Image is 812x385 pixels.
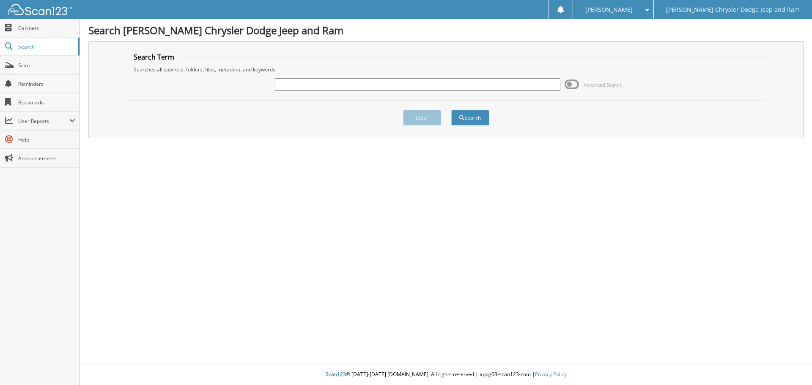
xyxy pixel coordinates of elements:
[88,23,804,37] h1: Search [PERSON_NAME] Chrysler Dodge Jeep and Ram
[18,62,75,69] span: Scan
[535,371,567,378] a: Privacy Policy
[326,371,346,378] span: Scan123
[584,82,621,88] span: Advanced Search
[403,110,441,126] button: Clear
[770,344,812,385] iframe: Chat Widget
[18,99,75,106] span: Bookmarks
[585,7,633,12] span: [PERSON_NAME]
[18,136,75,143] span: Help
[18,117,69,125] span: User Reports
[666,7,800,12] span: [PERSON_NAME] Chrysler Dodge Jeep and Ram
[18,155,75,162] span: Announcements
[129,66,763,73] div: Searches all cabinets, folders, files, metadata, and keywords
[8,4,72,15] img: scan123-logo-white.svg
[18,43,74,50] span: Search
[18,80,75,87] span: Reminders
[451,110,489,126] button: Search
[129,52,178,62] legend: Search Term
[18,25,75,32] span: Cabinets
[80,364,812,385] div: © [DATE]-[DATE] [DOMAIN_NAME]. All rights reserved | appg03-scan123-com |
